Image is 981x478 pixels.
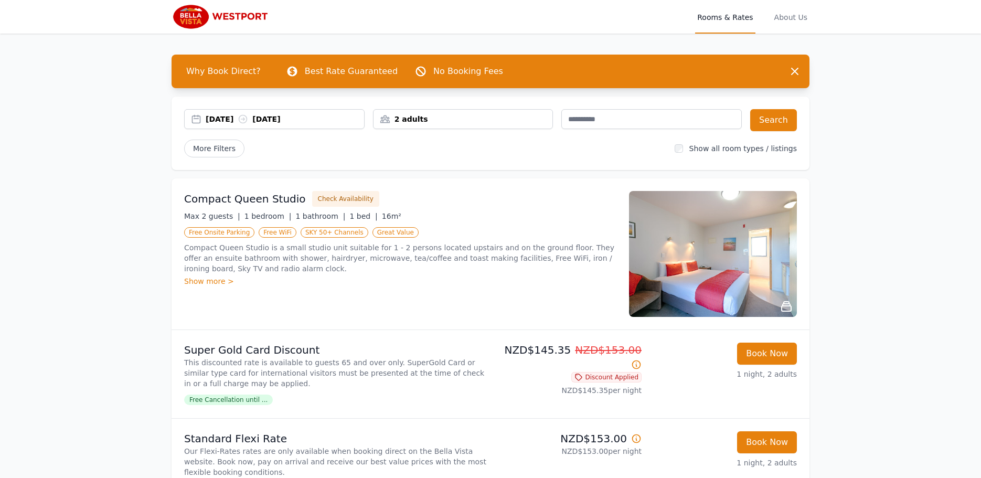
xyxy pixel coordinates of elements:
[301,227,368,238] span: SKY 50+ Channels
[184,357,486,389] p: This discounted rate is available to guests 65 and over only. SuperGold Card or similar type card...
[372,227,419,238] span: Great Value
[305,65,398,78] p: Best Rate Guaranteed
[382,212,401,220] span: 16m²
[374,114,553,124] div: 2 adults
[184,446,486,477] p: Our Flexi-Rates rates are only available when booking direct on the Bella Vista website. Book now...
[259,227,296,238] span: Free WiFi
[571,372,642,383] span: Discount Applied
[172,4,273,29] img: Bella Vista Westport
[184,395,273,405] span: Free Cancellation until ...
[184,227,254,238] span: Free Onsite Parking
[184,212,240,220] span: Max 2 guests |
[495,343,642,372] p: NZD$145.35
[206,114,364,124] div: [DATE] [DATE]
[495,385,642,396] p: NZD$145.35 per night
[737,431,797,453] button: Book Now
[650,369,797,379] p: 1 night, 2 adults
[737,343,797,365] button: Book Now
[495,446,642,456] p: NZD$153.00 per night
[184,192,306,206] h3: Compact Queen Studio
[495,431,642,446] p: NZD$153.00
[184,242,616,274] p: Compact Queen Studio is a small studio unit suitable for 1 - 2 persons located upstairs and on th...
[184,431,486,446] p: Standard Flexi Rate
[184,276,616,286] div: Show more >
[184,343,486,357] p: Super Gold Card Discount
[244,212,292,220] span: 1 bedroom |
[312,191,379,207] button: Check Availability
[349,212,377,220] span: 1 bed |
[295,212,345,220] span: 1 bathroom |
[750,109,797,131] button: Search
[178,61,269,82] span: Why Book Direct?
[184,140,244,157] span: More Filters
[650,458,797,468] p: 1 night, 2 adults
[433,65,503,78] p: No Booking Fees
[575,344,642,356] span: NZD$153.00
[689,144,797,153] label: Show all room types / listings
